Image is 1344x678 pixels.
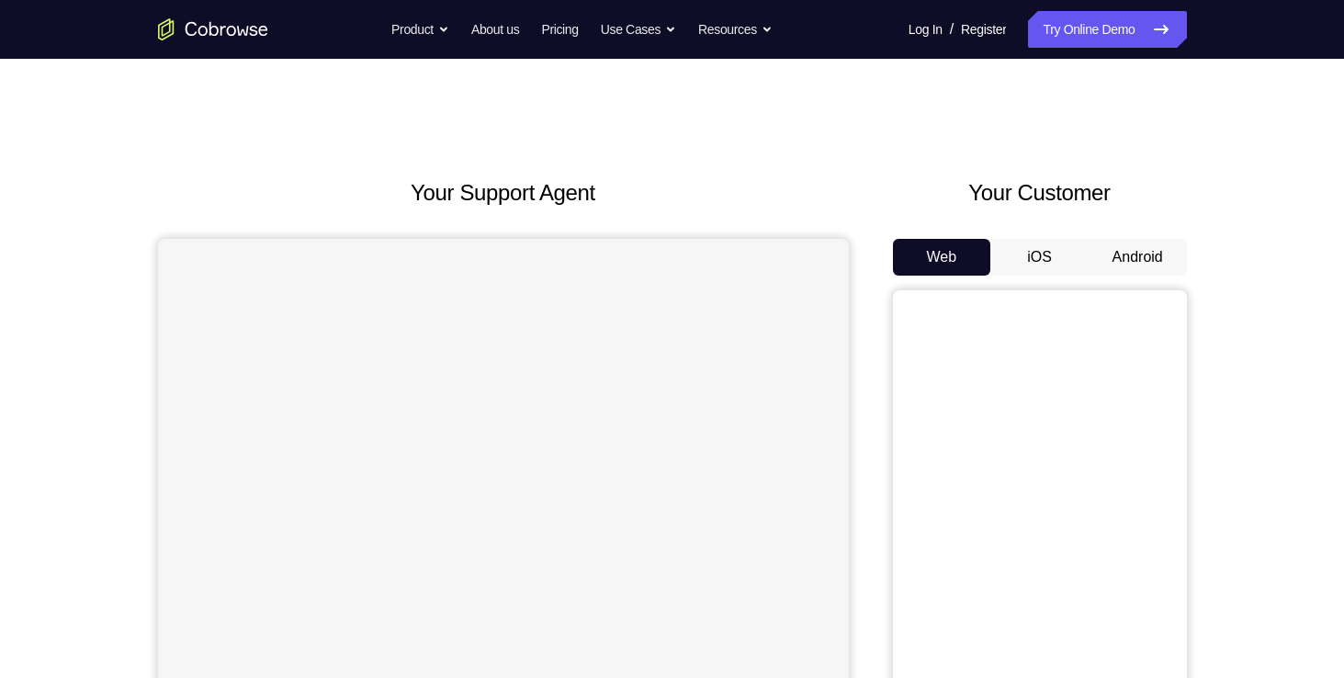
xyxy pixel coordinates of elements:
h2: Your Customer [893,176,1187,209]
button: iOS [990,239,1089,276]
button: Product [391,11,449,48]
a: Pricing [541,11,578,48]
button: Android [1089,239,1187,276]
button: Resources [698,11,773,48]
h2: Your Support Agent [158,176,849,209]
a: Try Online Demo [1028,11,1186,48]
button: Web [893,239,991,276]
button: Use Cases [601,11,676,48]
a: Register [961,11,1006,48]
span: / [950,18,954,40]
a: About us [471,11,519,48]
a: Go to the home page [158,18,268,40]
a: Log In [909,11,943,48]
